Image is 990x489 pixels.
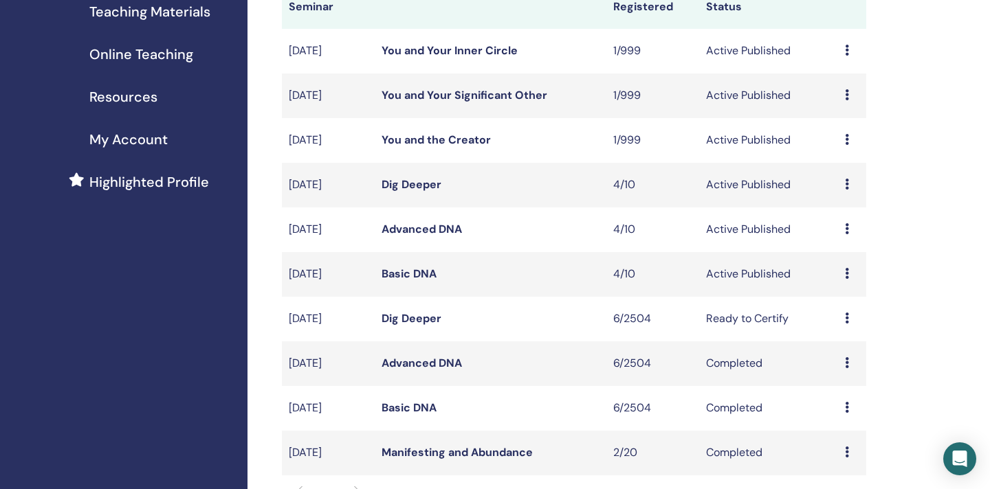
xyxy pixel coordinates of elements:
[282,341,375,386] td: [DATE]
[606,341,699,386] td: 6/2504
[382,266,437,281] a: Basic DNA
[89,172,209,192] span: Highlighted Profile
[943,442,976,475] div: Open Intercom Messenger
[382,88,547,102] a: You and Your Significant Other
[89,1,210,22] span: Teaching Materials
[282,297,375,341] td: [DATE]
[282,207,375,252] td: [DATE]
[382,43,518,58] a: You and Your Inner Circle
[282,431,375,475] td: [DATE]
[606,431,699,475] td: 2/20
[282,163,375,207] td: [DATE]
[606,73,699,118] td: 1/999
[382,133,491,147] a: You and the Creator
[89,87,157,107] span: Resources
[382,311,441,326] a: Dig Deeper
[699,163,838,207] td: Active Published
[699,29,838,73] td: Active Published
[89,129,168,150] span: My Account
[606,297,699,341] td: 6/2504
[699,431,838,475] td: Completed
[606,386,699,431] td: 6/2504
[699,73,838,118] td: Active Published
[282,29,375,73] td: [DATE]
[606,29,699,73] td: 1/999
[282,386,375,431] td: [DATE]
[699,341,838,386] td: Completed
[282,252,375,297] td: [DATE]
[382,222,462,236] a: Advanced DNA
[699,207,838,252] td: Active Published
[89,44,193,65] span: Online Teaching
[606,207,699,252] td: 4/10
[699,118,838,163] td: Active Published
[606,252,699,297] td: 4/10
[699,386,838,431] td: Completed
[699,297,838,341] td: Ready to Certify
[382,177,441,192] a: Dig Deeper
[699,252,838,297] td: Active Published
[606,118,699,163] td: 1/999
[382,445,533,459] a: Manifesting and Abundance
[282,118,375,163] td: [DATE]
[382,400,437,415] a: Basic DNA
[606,163,699,207] td: 4/10
[382,356,462,370] a: Advanced DNA
[282,73,375,118] td: [DATE]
